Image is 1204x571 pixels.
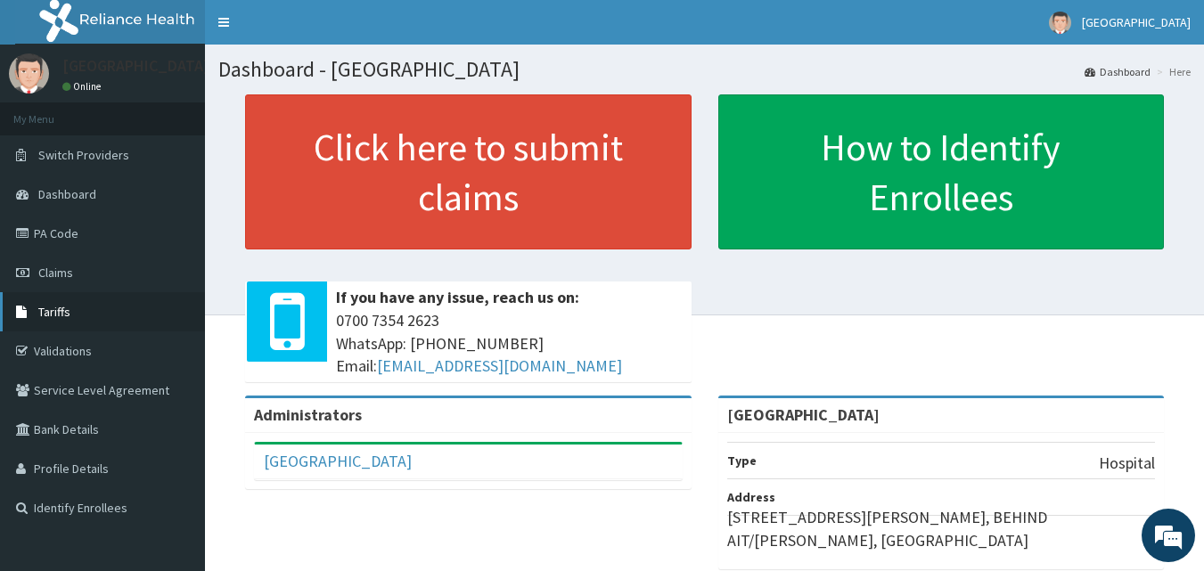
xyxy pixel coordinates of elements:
h1: Dashboard - [GEOGRAPHIC_DATA] [218,58,1191,81]
b: Address [727,489,775,505]
p: Hospital [1099,452,1155,475]
b: If you have any issue, reach us on: [336,287,579,307]
a: Dashboard [1085,64,1151,79]
a: Online [62,80,105,93]
span: Switch Providers [38,147,129,163]
a: [EMAIL_ADDRESS][DOMAIN_NAME] [377,355,622,376]
p: [GEOGRAPHIC_DATA] [62,58,209,74]
a: [GEOGRAPHIC_DATA] [264,451,412,471]
span: Tariffs [38,304,70,320]
b: Type [727,453,757,469]
li: Here [1152,64,1191,79]
span: Claims [38,265,73,281]
span: Dashboard [38,186,96,202]
span: 0700 7354 2623 WhatsApp: [PHONE_NUMBER] Email: [336,309,683,378]
strong: [GEOGRAPHIC_DATA] [727,404,880,425]
a: Click here to submit claims [245,94,692,249]
b: Administrators [254,404,362,425]
a: How to Identify Enrollees [718,94,1165,249]
span: [GEOGRAPHIC_DATA] [1082,14,1191,30]
img: User Image [9,53,49,94]
p: [STREET_ADDRESS][PERSON_NAME], BEHIND AIT/[PERSON_NAME], [GEOGRAPHIC_DATA] [727,506,1156,551]
img: User Image [1049,12,1071,34]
